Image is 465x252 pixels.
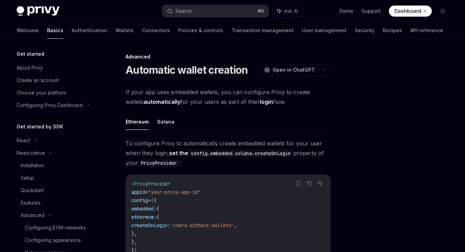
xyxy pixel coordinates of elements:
[25,224,86,232] div: Configuring EVM networks
[11,234,100,246] a: Configuring appearance
[11,62,100,74] a: About Privy
[142,22,170,39] a: Connectors
[134,181,170,187] span: PrivyProvider
[11,159,100,172] a: Installation
[11,197,100,209] a: Features
[272,5,303,17] button: Ask AI
[17,149,45,157] div: React native
[21,161,44,170] div: Installation
[294,179,303,188] button: Report incorrect code
[260,98,273,105] strong: login
[131,222,170,228] span: createOnLogin:
[355,22,374,39] a: Security
[17,123,63,131] h5: Get started by SDK
[131,231,137,237] span: },
[17,22,39,39] a: Welcome
[144,98,181,105] strong: automatically
[156,214,159,220] span: {
[11,87,100,99] a: Choose your platform
[231,22,294,39] a: Transaction management
[131,189,145,195] span: appId
[154,197,156,204] span: {
[21,186,44,195] div: Quickstart
[302,22,346,39] a: User management
[17,64,43,72] div: About Privy
[11,222,100,234] a: Configuring EVM networks
[162,5,268,17] button: Search...⌘K
[17,101,83,109] div: Configuring Privy Dashboard
[131,239,137,245] span: },
[178,22,223,39] a: Policies & controls
[17,89,66,97] div: Choose your platform
[47,22,63,39] a: Basics
[138,159,180,167] code: PrivyProvider
[260,64,319,76] button: Open in ChatGPT
[151,197,154,204] span: {
[410,22,443,39] a: API reference
[175,7,195,15] div: Search...
[11,172,100,184] a: Setup
[156,206,159,212] span: {
[17,76,59,84] div: Create an account
[145,189,148,195] span: =
[273,66,315,73] span: Open in ChatGPT
[305,179,314,188] button: Copy the contents from the code block
[131,197,148,204] span: config
[234,222,237,228] span: ,
[148,189,201,195] span: "your-privy-app-id"
[389,6,432,17] a: Dashboard
[126,53,331,60] div: Advanced
[126,114,149,130] button: Ethereum
[21,211,44,219] div: Advanced
[17,136,30,145] div: React
[383,22,402,39] a: Recipes
[25,236,81,244] div: Configuring appearance
[157,114,174,130] button: Solana
[257,8,265,14] span: ⌘ K
[339,8,353,15] a: Demo
[362,8,381,15] a: Support
[170,222,234,228] span: 'users-without-wallets'
[316,179,325,188] button: Ask AI
[148,197,151,204] span: =
[169,150,293,156] strong: set the
[437,6,448,17] button: Toggle dark mode
[394,8,421,15] span: Dashboard
[126,87,331,107] span: If your app uses embedded wallets, you can configure Privy to create wallets for your users as pa...
[284,8,298,15] span: Ask AI
[11,74,100,87] a: Create an account
[116,22,134,39] a: Wallets
[131,206,156,212] span: embedded:
[126,138,331,168] span: To configure Privy to automatically create embedded wallets for your user when they login, proper...
[131,181,134,187] span: <
[126,64,248,76] h1: Automatic wallet creation
[131,214,156,220] span: ethereum:
[17,50,44,58] h5: Get started
[17,6,60,16] img: dark logo
[21,174,34,182] div: Setup
[188,150,293,157] code: config.embedded.solana.createOnLogin
[11,184,100,197] a: Quickstart
[21,199,40,207] div: Features
[72,22,107,39] a: Authentication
